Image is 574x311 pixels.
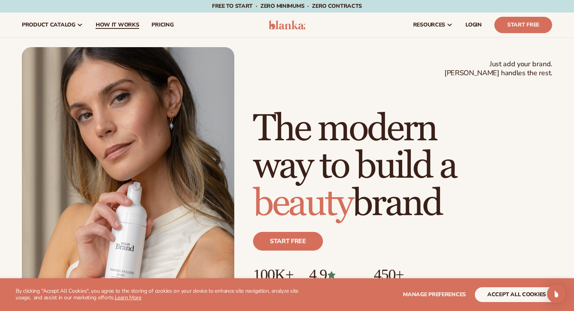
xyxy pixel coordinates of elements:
[212,2,362,10] span: Free to start · ZERO minimums · ZERO contracts
[96,22,139,28] span: How It Works
[16,288,305,301] p: By clicking "Accept All Cookies", you agree to the storing of cookies on your device to enhance s...
[145,12,180,37] a: pricing
[152,22,173,28] span: pricing
[89,12,146,37] a: How It Works
[253,266,293,283] p: 100K+
[475,287,558,302] button: accept all cookies
[413,22,445,28] span: resources
[22,22,75,28] span: product catalog
[253,232,323,251] a: Start free
[253,110,552,223] h1: The modern way to build a brand
[444,60,552,78] span: Just add your brand. [PERSON_NAME] handles the rest.
[403,291,466,298] span: Manage preferences
[547,284,566,303] div: Open Intercom Messenger
[115,294,141,301] a: Learn More
[269,20,306,30] img: logo
[403,287,466,302] button: Manage preferences
[309,266,358,283] p: 4.9
[16,12,89,37] a: product catalog
[253,181,352,226] span: beauty
[407,12,459,37] a: resources
[459,12,488,37] a: LOGIN
[465,22,482,28] span: LOGIN
[494,17,552,33] a: Start Free
[374,266,433,283] p: 450+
